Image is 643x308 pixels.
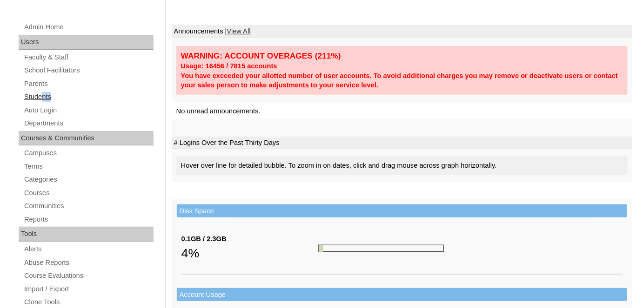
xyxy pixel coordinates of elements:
a: Reports [23,214,154,225]
a: View All [227,27,251,35]
a: Campuses [23,147,154,159]
strong: Usage: 16456 / 7815 accounts [181,62,277,70]
a: Departments [23,118,154,129]
a: Parents [23,78,154,90]
a: Alerts [23,243,154,255]
div: Tools [19,227,154,242]
td: # Logins Over the Past Thirty Days [172,137,632,150]
a: Auto Login [23,105,154,116]
div: 4% [181,244,318,262]
a: Clone Tools [23,296,154,308]
td: Disk Space [177,204,627,218]
div: Courses & Communities [19,131,154,146]
a: Courses [23,187,154,199]
div: WARNING: ACCOUNT OVERAGES (211%) [181,51,623,61]
div: 0.1GB / 2.3GB [181,234,318,244]
a: Admin Home [23,21,154,33]
td: Announcements | [172,25,632,38]
div: Hover over line for detailed bubble. To zoom in on dates, click and drag mouse across graph horiz... [176,156,628,175]
a: Terms [23,161,154,172]
a: Categories [23,174,154,185]
div: Users [19,35,154,50]
div: You have exceeded your allotted number of user accounts. To avoid additional charges you may remo... [181,71,623,90]
a: Faculty & Staff [23,52,154,63]
a: Import / Export [23,283,154,295]
a: Abuse Reports [23,257,154,269]
td: No unread announcements. [172,103,632,120]
a: School Facilitators [23,65,154,76]
a: Course Evaluations [23,270,154,282]
a: Communities [23,200,154,212]
td: Account Usage [177,288,627,301]
a: Students [23,91,154,103]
